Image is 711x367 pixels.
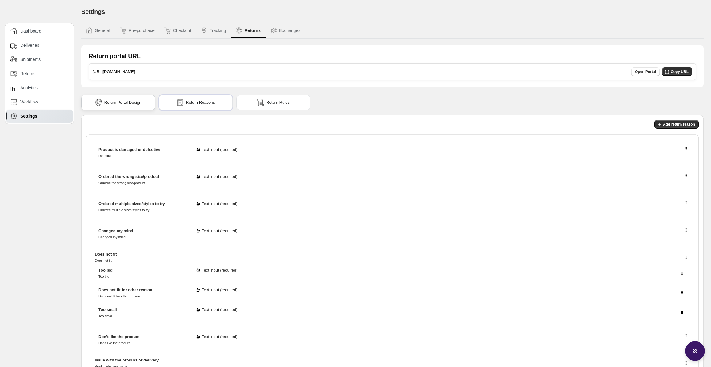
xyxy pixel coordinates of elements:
[196,23,231,38] button: Tracking
[177,99,183,106] img: reasons icon
[196,201,238,207] div: Text input ( required )
[95,259,112,262] small: Does not fit
[98,334,139,339] span: Don't like the product
[196,334,238,340] div: Text input ( required )
[120,27,126,34] img: Pre-purchase icon
[231,23,266,38] button: Returns
[196,174,238,180] div: Text input ( required )
[20,42,39,48] span: Deliveries
[95,252,117,256] span: Does not fit
[104,99,142,106] span: Return Portal Design
[663,122,695,127] span: Add return reason
[98,235,126,239] small: Changed my mind
[98,288,152,292] span: Does not fit for other reason
[20,56,41,63] span: Shipments
[95,358,159,362] span: Issue with the product or delivery
[236,27,242,34] img: Returns icon
[98,181,145,185] small: Ordered the wrong size/product
[196,147,238,153] div: Text input ( required )
[89,52,141,60] h1: Return portal URL
[654,120,699,129] button: Add return reason
[631,67,660,76] a: Open Portal
[635,69,656,74] span: Open Portal
[20,71,35,77] span: Returns
[164,27,171,34] img: Checkout icon
[271,27,277,34] img: Exchanges icon
[159,23,196,38] button: Checkout
[196,228,238,234] div: Text input ( required )
[98,294,140,298] small: Does not fit for other reason
[257,99,264,106] img: rules icon
[95,99,102,106] img: portal icon
[86,27,92,34] img: General icon
[81,8,105,15] span: Settings
[266,99,290,106] span: Return Rules
[20,99,38,105] span: Workflow
[196,307,238,313] div: Text input ( required )
[98,147,160,152] span: Product is damaged or defective
[98,174,159,179] span: Ordered the wrong size/product
[98,268,113,272] span: Too big
[98,201,165,206] span: Ordered multiple sizes/styles to try
[115,23,159,38] button: Pre-purchase
[98,208,149,212] small: Ordered multiple sizes/styles to try
[81,23,115,38] button: General
[98,341,130,345] small: Don't like the product
[201,27,207,34] img: Tracking icon
[266,23,305,38] button: Exchanges
[98,228,133,233] span: Changed my mind
[98,307,117,312] span: Too small
[196,287,238,293] div: Text input ( required )
[671,69,689,74] span: Copy URL
[93,69,135,75] h3: [URL][DOMAIN_NAME]
[662,67,692,76] button: Copy URL
[98,154,112,158] small: Defective
[20,113,37,119] span: Settings
[20,28,42,34] span: Dashboard
[186,99,215,106] span: Return Reasons
[98,275,109,278] small: Too big
[20,85,38,91] span: Analytics
[196,267,238,273] div: Text input ( required )
[98,314,113,318] small: Too small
